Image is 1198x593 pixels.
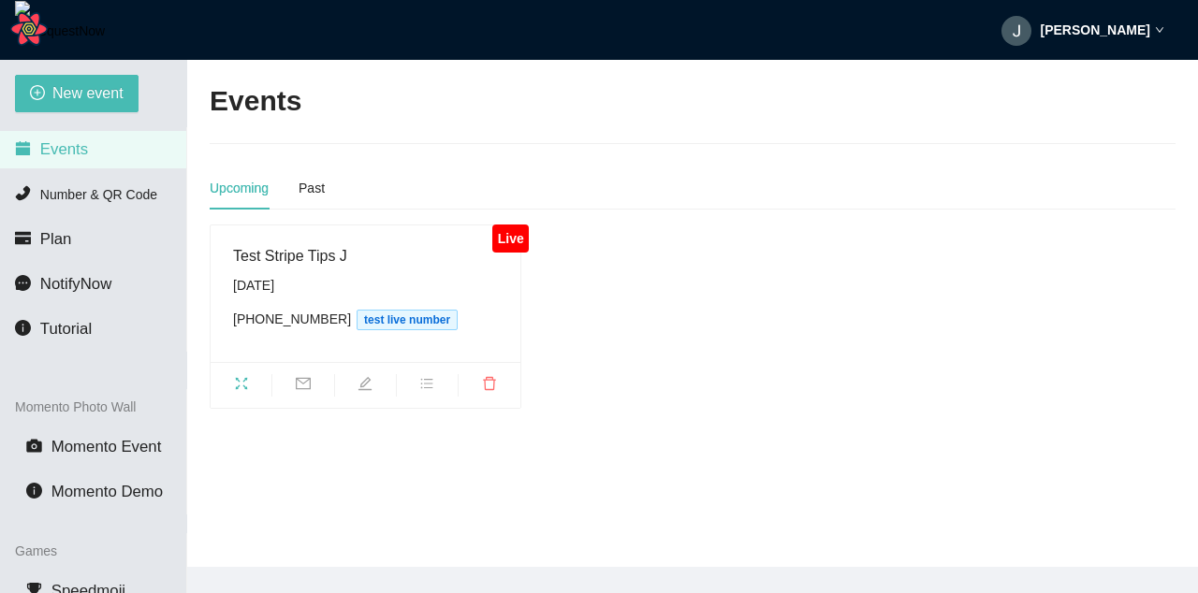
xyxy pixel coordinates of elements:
[51,483,163,500] span: Momento Demo
[15,75,139,112] button: plus-circleNew event
[233,309,498,330] div: [PHONE_NUMBER]
[210,178,269,198] div: Upcoming
[40,187,157,202] span: Number & QR Code
[15,320,31,336] span: info-circle
[26,438,42,454] span: camera
[52,81,124,105] span: New event
[1041,22,1150,37] strong: [PERSON_NAME]
[15,230,31,246] span: credit-card
[492,224,529,253] div: Live
[40,320,92,338] span: Tutorial
[233,275,498,296] div: [DATE]
[51,438,162,456] span: Momento Event
[211,376,271,397] span: fullscreen
[40,140,88,158] span: Events
[272,376,333,397] span: mail
[233,244,498,268] div: Test Stripe Tips J
[335,376,396,397] span: edit
[1001,16,1031,46] img: ACg8ocK3gkUkjpe1c0IxWLUlv1TSlZ79iN_bDPixWr38nCtUbSolTQ=s96-c
[15,1,105,61] img: RequestNow
[299,178,325,198] div: Past
[1155,25,1164,35] span: down
[15,185,31,201] span: phone
[459,376,520,397] span: delete
[26,483,42,499] span: info-circle
[210,82,301,121] h2: Events
[357,310,458,330] span: test live number
[40,275,111,293] span: NotifyNow
[397,376,458,397] span: bars
[10,10,48,48] button: Open React Query Devtools
[15,275,31,291] span: message
[15,140,31,156] span: calendar
[40,230,72,248] span: Plan
[30,85,45,103] span: plus-circle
